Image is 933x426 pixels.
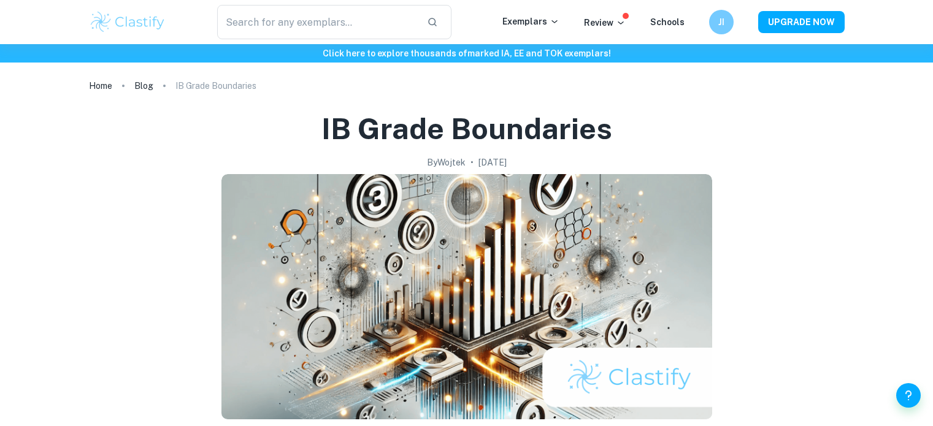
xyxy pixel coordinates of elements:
[478,156,507,169] h2: [DATE]
[758,11,845,33] button: UPGRADE NOW
[175,79,256,93] p: IB Grade Boundaries
[896,383,921,408] button: Help and Feedback
[584,16,626,29] p: Review
[221,174,712,419] img: IB Grade Boundaries cover image
[89,10,167,34] img: Clastify logo
[502,15,559,28] p: Exemplars
[89,77,112,94] a: Home
[714,15,728,29] h6: JI
[427,156,466,169] h2: By Wojtek
[470,156,474,169] p: •
[217,5,418,39] input: Search for any exemplars...
[2,47,931,60] h6: Click here to explore thousands of marked IA, EE and TOK exemplars !
[709,10,734,34] button: JI
[650,17,685,27] a: Schools
[321,109,612,148] h1: IB Grade Boundaries
[134,77,153,94] a: Blog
